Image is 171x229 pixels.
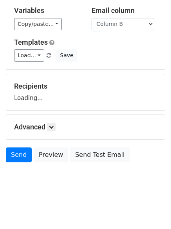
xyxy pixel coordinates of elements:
[132,191,171,229] iframe: Chat Widget
[70,147,130,162] a: Send Test Email
[14,6,80,15] h5: Variables
[6,147,32,162] a: Send
[34,147,68,162] a: Preview
[14,82,157,102] div: Loading...
[56,49,77,62] button: Save
[14,123,157,131] h5: Advanced
[92,6,157,15] h5: Email column
[14,49,44,62] a: Load...
[14,38,48,46] a: Templates
[14,18,62,30] a: Copy/paste...
[14,82,157,91] h5: Recipients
